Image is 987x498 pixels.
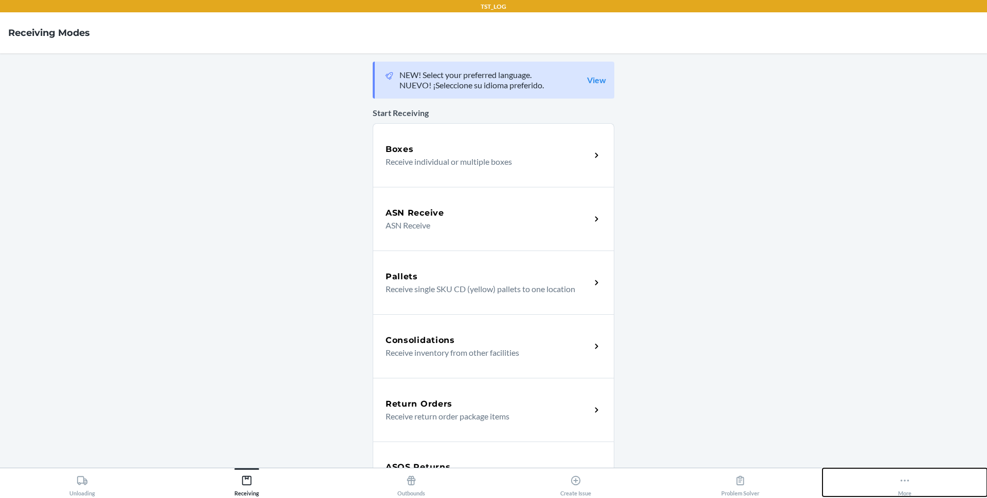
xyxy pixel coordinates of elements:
button: Receiving [164,468,329,496]
p: Receive inventory from other facilities [386,347,582,359]
h5: Consolidations [386,334,455,347]
h5: ASOS Returns [386,461,450,473]
button: More [822,468,987,496]
div: Create Issue [560,471,591,496]
p: Receive return order package items [386,410,582,423]
div: Receiving [234,471,259,496]
div: More [898,471,911,496]
h5: Return Orders [386,398,452,410]
a: PalletsReceive single SKU CD (yellow) pallets to one location [373,251,614,314]
p: NUEVO! ¡Seleccione su idioma preferido. [399,80,544,90]
h5: Pallets [386,271,418,283]
div: Unloading [69,471,95,496]
p: ASN Receive [386,219,582,232]
a: View [587,75,606,85]
div: Problem Solver [721,471,759,496]
a: Return OrdersReceive return order package items [373,378,614,442]
p: Receive single SKU CD (yellow) pallets to one location [386,283,582,295]
a: ConsolidationsReceive inventory from other facilities [373,314,614,378]
p: Start Receiving [373,107,614,119]
h5: Boxes [386,143,414,156]
div: Outbounds [397,471,425,496]
button: Outbounds [329,468,493,496]
p: TST_LOG [481,2,506,11]
p: Receive individual or multiple boxes [386,156,582,168]
a: ASN ReceiveASN Receive [373,187,614,251]
a: BoxesReceive individual or multiple boxes [373,123,614,187]
h4: Receiving Modes [8,26,90,40]
p: NEW! Select your preferred language. [399,70,544,80]
button: Problem Solver [658,468,822,496]
button: Create Issue [493,468,658,496]
h5: ASN Receive [386,207,444,219]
